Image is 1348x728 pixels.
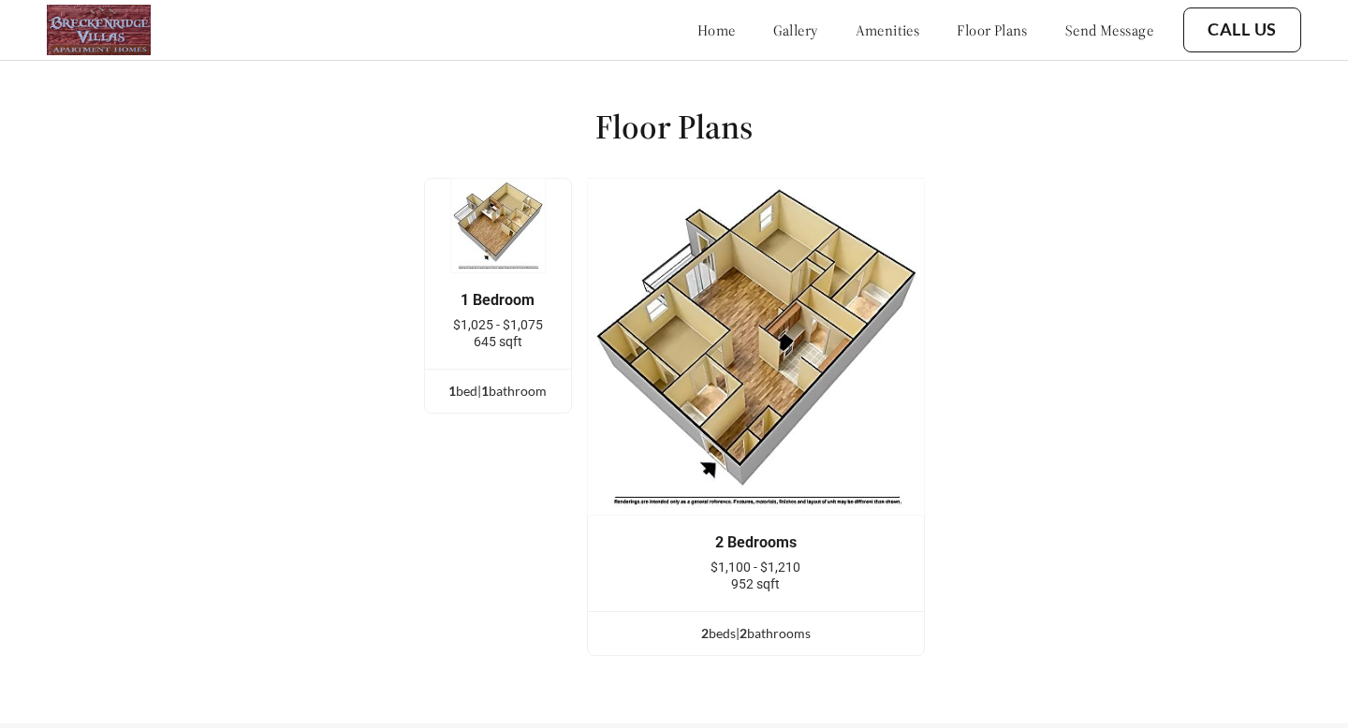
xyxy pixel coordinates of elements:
[1208,20,1277,40] a: Call Us
[773,21,818,39] a: gallery
[731,576,780,591] span: 952 sqft
[740,625,747,641] span: 2
[711,560,800,575] span: $1,100 - $1,210
[453,317,543,332] span: $1,025 - $1,075
[1183,7,1301,52] button: Call Us
[448,383,456,399] span: 1
[856,21,920,39] a: amenities
[450,178,546,273] img: example
[1065,21,1153,39] a: send message
[588,623,924,644] div: bed s | bathroom s
[481,383,489,399] span: 1
[595,106,753,148] h1: Floor Plans
[697,21,736,39] a: home
[957,21,1028,39] a: floor plans
[453,292,543,309] div: 1 Bedroom
[47,5,151,55] img: logo.png
[587,178,925,516] img: example
[701,625,709,641] span: 2
[425,381,571,401] div: bed | bathroom
[474,334,522,349] span: 645 sqft
[616,534,896,551] div: 2 Bedrooms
